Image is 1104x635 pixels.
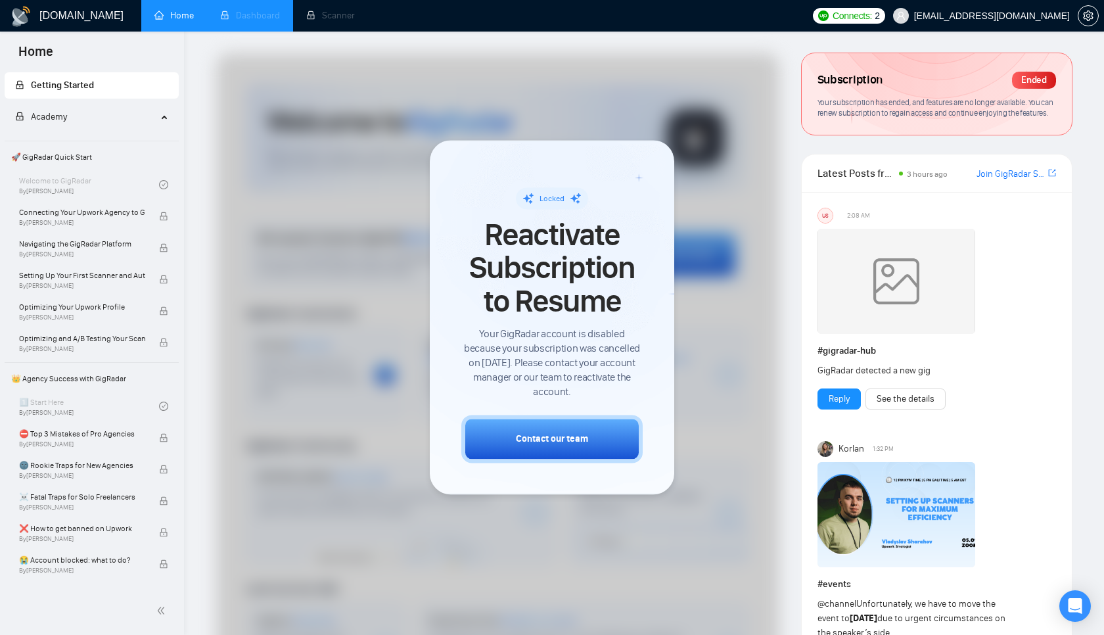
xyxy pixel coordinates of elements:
[159,243,168,252] span: lock
[817,229,975,334] img: weqQh+iSagEgQAAAABJRU5ErkJggg==
[159,465,168,474] span: lock
[156,604,170,617] span: double-left
[829,392,850,406] a: Reply
[6,365,177,392] span: 👑 Agency Success with GigRadar
[19,459,145,472] span: 🌚 Rookie Traps for New Agencies
[461,415,643,463] button: Contact our team
[15,112,24,121] span: lock
[11,6,32,27] img: logo
[159,180,168,189] span: check-circle
[19,440,145,448] span: By [PERSON_NAME]
[873,443,894,455] span: 1:32 PM
[817,577,1056,592] h1: # events
[31,80,94,91] span: Getting Started
[19,250,145,258] span: By [PERSON_NAME]
[19,345,145,353] span: By [PERSON_NAME]
[6,144,177,170] span: 🚀 GigRadar Quick Start
[1048,168,1056,178] span: export
[19,504,145,511] span: By [PERSON_NAME]
[31,111,67,122] span: Academy
[516,433,588,446] div: Contact our team
[159,559,168,569] span: lock
[159,528,168,537] span: lock
[19,237,145,250] span: Navigating the GigRadar Platform
[865,388,946,410] button: See the details
[159,275,168,284] span: lock
[19,585,145,598] span: 🔓 Unblocked cases: review
[159,338,168,347] span: lock
[833,9,872,23] span: Connects:
[8,42,64,70] span: Home
[540,194,564,203] span: Locked
[896,11,906,20] span: user
[19,314,145,321] span: By [PERSON_NAME]
[1078,11,1099,21] a: setting
[817,598,856,609] span: @channel
[19,553,145,567] span: 😭 Account blocked: what to do?
[1078,11,1098,21] span: setting
[5,72,179,99] li: Getting Started
[159,212,168,221] span: lock
[19,490,145,504] span: ☠️ Fatal Traps for Solo Freelancers
[19,472,145,480] span: By [PERSON_NAME]
[839,442,864,456] span: Korlan
[907,170,948,179] span: 3 hours ago
[817,441,833,457] img: Korlan
[817,69,883,91] span: Subscription
[159,402,168,411] span: check-circle
[817,344,1056,358] h1: # gigradar-hub
[19,282,145,290] span: By [PERSON_NAME]
[19,427,145,440] span: ⛔ Top 3 Mistakes of Pro Agencies
[875,9,880,23] span: 2
[19,300,145,314] span: Optimizing Your Upwork Profile
[461,218,643,317] span: Reactivate Subscription to Resume
[1048,167,1056,179] a: export
[818,11,829,21] img: upwork-logo.png
[159,306,168,316] span: lock
[817,364,1009,378] div: GigRadar detected a new gig
[19,206,145,219] span: Connecting Your Upwork Agency to GigRadar
[159,433,168,442] span: lock
[15,111,67,122] span: Academy
[19,269,145,282] span: Setting Up Your First Scanner and Auto-Bidder
[19,219,145,227] span: By [PERSON_NAME]
[1078,5,1099,26] button: setting
[877,392,934,406] a: See the details
[159,496,168,506] span: lock
[817,165,895,181] span: Latest Posts from the GigRadar Community
[818,208,833,223] div: US
[850,613,877,624] strong: [DATE]
[19,567,145,575] span: By [PERSON_NAME]
[977,167,1046,181] a: Join GigRadar Slack Community
[461,327,643,400] span: Your GigRadar account is disabled because your subscription was cancelled on [DATE]. Please conta...
[1012,72,1056,89] div: Ended
[817,388,861,410] button: Reply
[1059,590,1091,622] div: Open Intercom Messenger
[817,97,1053,118] span: Your subscription has ended, and features are no longer available. You can renew subscription to ...
[154,10,194,21] a: homeHome
[19,522,145,535] span: ❌ How to get banned on Upwork
[19,332,145,345] span: Optimizing and A/B Testing Your Scanner for Better Results
[19,535,145,543] span: By [PERSON_NAME]
[817,462,975,567] img: F09DQRWLC0N-Event%20with%20Vlad%20Sharahov.png
[847,210,870,222] span: 2:08 AM
[15,80,24,89] span: lock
